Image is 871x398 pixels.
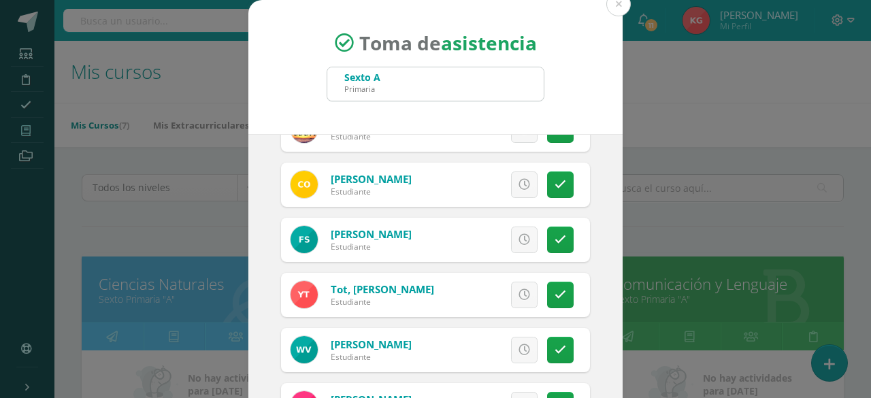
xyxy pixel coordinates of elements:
div: Estudiante [331,131,412,142]
img: 7ecc28bf680c79fb3f5e127c2a0ffbbc.png [291,171,318,198]
a: [PERSON_NAME] [331,172,412,186]
span: Toma de [359,30,537,56]
div: Estudiante [331,296,434,308]
a: [PERSON_NAME] [331,227,412,241]
img: 9f9ec779e9d1fb10b96c3c852fd130be.png [291,281,318,308]
input: Busca un grado o sección aquí... [327,67,544,101]
div: Primaria [344,84,380,94]
img: 3df9b1cb232d391ef0f5fb2f56e1d502.png [291,226,318,253]
a: Tot, [PERSON_NAME] [331,282,434,296]
strong: asistencia [441,30,537,56]
img: af9e3eac07a42feecec4d0f7f823ba05.png [291,336,318,363]
a: [PERSON_NAME] [331,337,412,351]
div: Estudiante [331,351,412,363]
div: Sexto A [344,71,380,84]
div: Estudiante [331,186,412,197]
div: Estudiante [331,241,412,252]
